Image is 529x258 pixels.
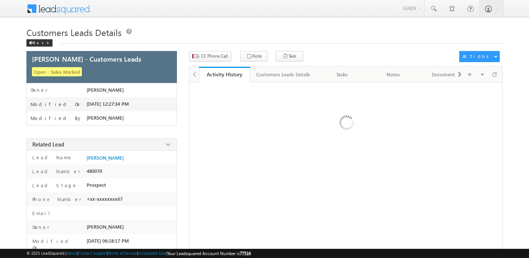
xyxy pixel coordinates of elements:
[256,70,310,79] div: Customers Leads Details
[87,155,124,161] a: [PERSON_NAME]
[317,67,368,82] a: Tasks
[87,101,129,107] span: [DATE] 12:27:34 PM
[199,67,250,82] a: Activity History
[30,182,77,189] label: Lead Stage
[30,115,82,121] label: Modified By
[240,251,251,256] span: 77516
[463,53,492,59] div: Actions
[189,51,231,62] button: CC Phone Call
[26,250,251,257] span: © 2025 LeadSquared | | | | |
[108,251,137,255] a: Terms of Service
[419,67,471,82] a: Documents
[87,115,124,121] span: [PERSON_NAME]
[87,87,124,93] span: [PERSON_NAME]
[30,168,80,175] label: Lead Number
[276,51,303,62] button: Task
[30,238,83,251] label: Modified On
[368,67,419,82] a: Notes
[87,238,129,244] span: [DATE] 06:18:17 PM
[87,196,123,202] span: +xx-xxxxxxxx67
[87,182,106,188] span: Prospect
[30,154,73,161] label: Lead Name
[204,71,245,78] div: Activity History
[87,224,124,230] span: [PERSON_NAME]
[138,251,166,255] a: Acceptable Use
[323,70,362,79] div: Tasks
[30,210,56,217] label: Email
[26,39,52,47] div: Back
[32,56,141,62] span: [PERSON_NAME] - Customers Leads
[78,251,107,255] a: Contact Support
[30,101,81,107] label: Modified On
[26,26,122,38] span: Customers Leads Details
[87,168,102,174] span: 480070
[30,196,81,203] label: Phone Number
[32,67,82,76] span: Open - Sales Marked
[374,70,413,79] div: Notes
[30,87,48,93] label: Owner
[308,86,384,162] img: Loading ...
[32,141,64,148] span: Related Lead
[425,70,464,79] div: Documents
[66,251,77,255] a: About
[201,53,228,59] span: CC Phone Call
[167,251,251,256] span: Your Leadsquared Account Number is
[240,51,268,62] button: Note
[30,224,50,230] label: Owner
[459,51,500,62] button: Actions
[250,67,317,82] a: Customers Leads Details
